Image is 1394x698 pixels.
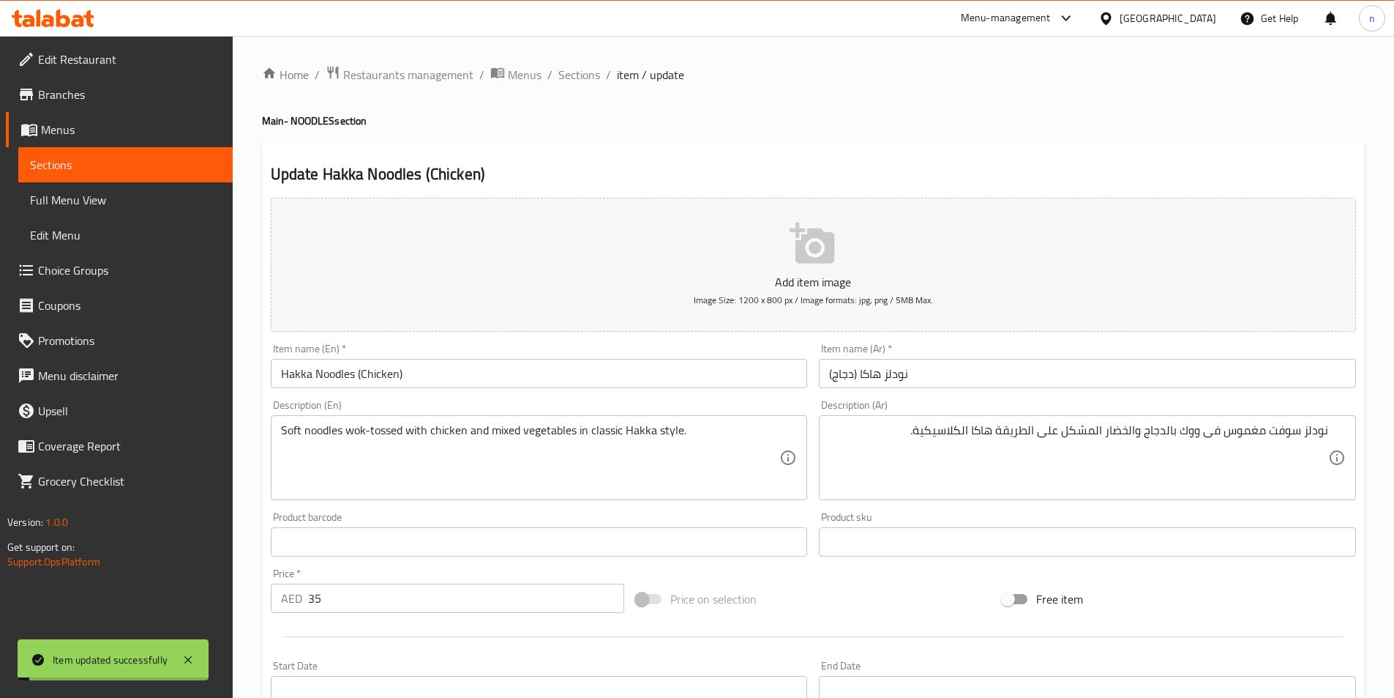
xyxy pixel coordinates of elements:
a: Support.OpsPlatform [7,552,100,571]
span: Grocery Checklist [38,472,221,490]
span: Menus [41,121,221,138]
a: Menu disclaimer [6,358,233,393]
input: Enter name En [271,359,808,388]
span: item / update [617,66,684,83]
nav: breadcrumb [262,65,1365,84]
li: / [547,66,552,83]
span: Coupons [38,297,221,314]
span: Edit Restaurant [38,51,221,68]
span: Menus [508,66,542,83]
span: Coverage Report [38,437,221,455]
span: Image Size: 1200 x 800 px / Image formats: jpg, png / 5MB Max. [694,292,933,308]
span: Full Menu View [30,191,221,209]
a: Edit Menu [18,218,233,253]
div: Item updated successfully [53,652,168,668]
div: Menu-management [961,10,1051,27]
a: Home [262,66,309,83]
a: Sections [558,66,600,83]
a: Menus [490,65,542,84]
span: 1.0.0 [45,513,68,532]
input: Please enter price [308,584,625,613]
a: Coupons [6,288,233,323]
a: Choice Groups [6,253,233,288]
a: Sections [18,147,233,182]
span: Menu disclaimer [38,367,221,385]
p: Add item image [293,273,1333,291]
span: Promotions [38,332,221,349]
textarea: نودلز سوفت مغموس فى ووك بالدجاج والخضار المشكل على الطريقة هاكا الكلاسيكية. [829,423,1328,493]
span: n [1369,10,1375,26]
span: Branches [38,86,221,103]
span: Restaurants management [343,66,473,83]
a: Restaurants management [326,65,473,84]
a: Branches [6,77,233,112]
a: Coverage Report [6,428,233,464]
span: Version: [7,513,43,532]
div: [GEOGRAPHIC_DATA] [1120,10,1216,26]
span: Sections [30,156,221,174]
a: Menus [6,112,233,147]
span: Price on selection [670,590,757,608]
input: Enter name Ar [819,359,1356,388]
span: Upsell [38,402,221,420]
span: Get support on: [7,538,75,557]
a: Promotions [6,323,233,358]
span: Free item [1036,590,1083,608]
span: Edit Menu [30,226,221,244]
a: Edit Restaurant [6,42,233,77]
input: Please enter product sku [819,527,1356,557]
textarea: Soft noodles wok-tossed with chicken and mixed vegetables in classic Hakka style. [281,423,780,493]
li: / [315,66,320,83]
li: / [606,66,611,83]
p: AED [281,590,302,607]
h4: Main- NOODLES section [262,114,1365,128]
li: / [479,66,484,83]
a: Grocery Checklist [6,464,233,499]
a: Full Menu View [18,182,233,218]
a: Upsell [6,393,233,428]
h2: Update Hakka Noodles (Chicken) [271,163,1356,185]
span: Choice Groups [38,261,221,279]
button: Add item imageImage Size: 1200 x 800 px / Image formats: jpg, png / 5MB Max. [271,198,1356,332]
input: Please enter product barcode [271,527,808,557]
